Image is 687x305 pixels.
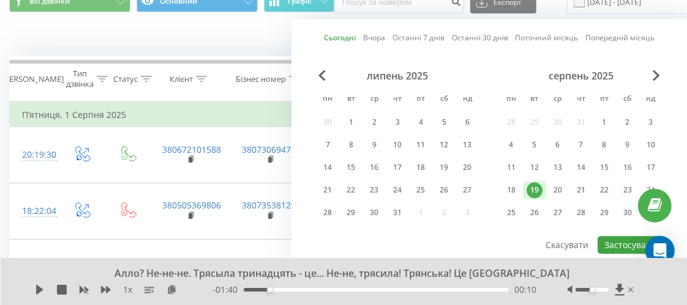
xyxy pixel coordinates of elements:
[236,74,286,84] div: Бізнес номер
[639,136,663,154] div: нд 10 серп 2025 р.
[22,199,47,223] div: 18:22:04
[616,136,639,154] div: сб 9 серп 2025 р.
[573,160,589,175] div: 14
[527,182,542,198] div: 19
[413,114,429,130] div: 4
[620,205,636,221] div: 30
[645,236,675,265] div: Open Intercom Messenger
[432,158,456,177] div: сб 19 лип 2025 р.
[362,158,386,177] div: ср 16 лип 2025 р.
[500,136,523,154] div: пн 4 серп 2025 р.
[639,158,663,177] div: нд 17 серп 2025 р.
[432,136,456,154] div: сб 12 лип 2025 р.
[389,205,405,221] div: 31
[593,204,616,222] div: пт 29 серп 2025 р.
[500,204,523,222] div: пн 25 серп 2025 р.
[409,158,432,177] div: пт 18 лип 2025 р.
[546,204,569,222] div: ср 27 серп 2025 р.
[523,204,546,222] div: вт 26 серп 2025 р.
[386,181,409,199] div: чт 24 лип 2025 р.
[620,114,636,130] div: 2
[550,205,566,221] div: 27
[596,182,612,198] div: 22
[413,160,429,175] div: 18
[392,32,445,44] a: Останні 7 днів
[616,158,639,177] div: сб 16 серп 2025 р.
[95,267,576,281] div: Алло? Не-не-не. Трясыла тринадцять - це... Не-не, трясила! Трянська! Це [GEOGRAPHIC_DATA]
[459,160,475,175] div: 20
[456,136,479,154] div: нд 13 лип 2025 р.
[500,158,523,177] div: пн 11 серп 2025 р.
[436,160,452,175] div: 19
[639,113,663,131] div: нд 3 серп 2025 р.
[316,204,339,222] div: пн 28 лип 2025 р.
[320,205,336,221] div: 28
[411,90,430,109] abbr: п’ятниця
[66,68,94,89] div: Тип дзвінка
[572,90,590,109] abbr: четвер
[539,236,596,254] button: Скасувати
[569,136,593,154] div: чт 7 серп 2025 р.
[343,182,359,198] div: 22
[363,32,385,44] a: Вчора
[343,160,359,175] div: 15
[386,158,409,177] div: чт 17 лип 2025 р.
[598,236,663,254] button: Застосувати
[432,113,456,131] div: сб 5 лип 2025 р.
[456,181,479,199] div: нд 27 лип 2025 р.
[267,287,272,292] div: Accessibility label
[343,205,359,221] div: 29
[242,144,301,155] a: 380730694759
[2,74,64,84] div: [PERSON_NAME]
[389,182,405,198] div: 24
[242,255,301,267] a: 380730412319
[316,136,339,154] div: пн 7 лип 2025 р.
[212,284,244,296] span: - 01:40
[343,114,359,130] div: 1
[593,113,616,131] div: пт 1 серп 2025 р.
[523,158,546,177] div: вт 12 серп 2025 р.
[569,181,593,199] div: чт 21 серп 2025 р.
[452,32,508,44] a: Останні 30 днів
[643,114,659,130] div: 3
[436,114,452,130] div: 5
[527,160,542,175] div: 12
[362,181,386,199] div: ср 23 лип 2025 р.
[596,137,612,153] div: 8
[550,137,566,153] div: 6
[643,182,659,198] div: 24
[593,181,616,199] div: пт 22 серп 2025 р.
[546,181,569,199] div: ср 20 серп 2025 р.
[409,181,432,199] div: пт 25 лип 2025 р.
[573,182,589,198] div: 21
[573,137,589,153] div: 7
[366,114,382,130] div: 2
[366,160,382,175] div: 16
[546,136,569,154] div: ср 6 серп 2025 р.
[596,114,612,130] div: 1
[339,158,362,177] div: вт 15 лип 2025 р.
[386,136,409,154] div: чт 10 лип 2025 р.
[365,90,383,109] abbr: середа
[413,182,429,198] div: 25
[527,137,542,153] div: 5
[366,137,382,153] div: 9
[616,204,639,222] div: сб 30 серп 2025 р.
[320,160,336,175] div: 14
[339,204,362,222] div: вт 29 лип 2025 р.
[569,204,593,222] div: чт 28 серп 2025 р.
[643,160,659,175] div: 17
[546,158,569,177] div: ср 13 серп 2025 р.
[366,182,382,198] div: 23
[642,90,660,109] abbr: неділя
[113,74,138,84] div: Статус
[593,158,616,177] div: пт 15 серп 2025 р.
[343,137,359,153] div: 8
[590,287,595,292] div: Accessibility label
[324,32,356,44] a: Сьогодні
[316,70,479,82] div: липень 2025
[435,90,453,109] abbr: субота
[362,204,386,222] div: ср 30 лип 2025 р.
[653,70,660,81] span: Next Month
[639,181,663,199] div: нд 24 серп 2025 р.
